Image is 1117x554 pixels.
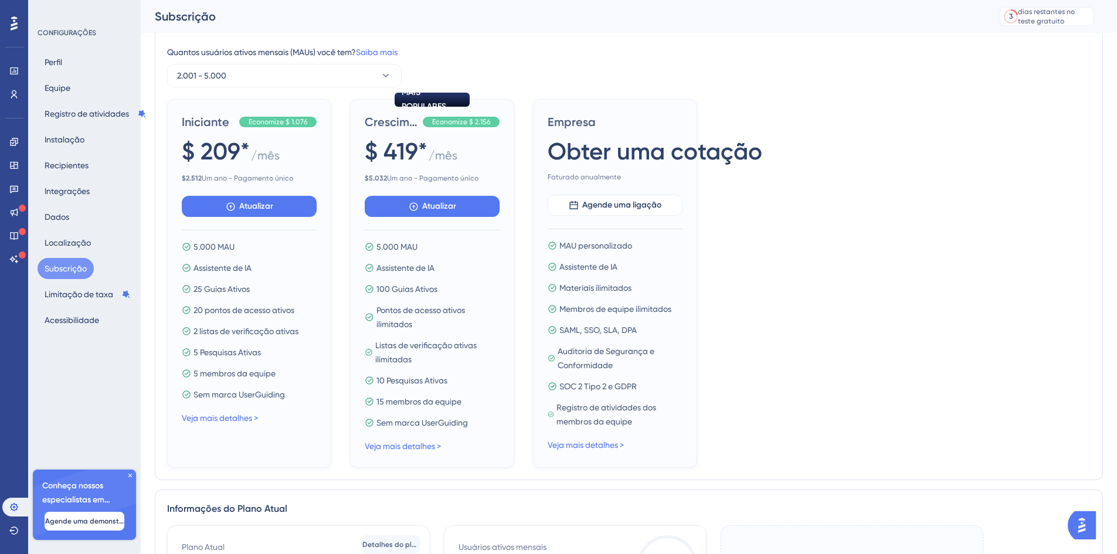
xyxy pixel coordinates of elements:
font: Faturado anualmente [548,173,621,181]
font: Veja mais detalhes > [365,441,441,451]
font: MAU personalizado [559,241,632,250]
font: 20 pontos de acesso ativos [193,305,294,315]
font: $ [365,174,369,182]
font: Registro de atividades [45,109,129,118]
font: Sem marca UserGuiding [376,418,468,427]
font: dias restantes no teste gratuito [1018,8,1075,25]
font: 15 membros da equipe [376,397,461,406]
font: 3 [1009,12,1013,21]
font: Integrações [45,186,90,196]
font: Quantos usuários ativos mensais (MAUs) você tem? [167,47,356,57]
font: Agende uma demonstração [45,517,139,525]
font: 5.000 MAU [376,242,417,251]
button: Dados [38,206,76,227]
font: Localização [45,238,91,247]
font: Pontos de acesso ativos ilimitados [376,305,465,329]
font: Assistente de IA [376,263,434,273]
button: Perfil [38,52,69,73]
font: Instalação [45,135,84,144]
font: Veja mais detalhes > [182,413,258,423]
font: Recipientes [45,161,89,170]
font: mês [435,148,457,162]
button: Recipientes [38,155,96,176]
font: Usuários ativos mensais [459,542,546,552]
font: 5 membros da equipe [193,369,276,378]
font: Um ano - Pagamento único [202,174,293,182]
font: Materiais ilimitados [559,283,632,293]
font: Obter uma cotação [548,137,762,165]
font: Subscrição [45,264,87,273]
font: / [429,148,435,162]
font: Registro de atividades dos membros da equipe [556,403,656,426]
font: Assistente de IA [559,262,617,271]
font: Economize $ 1.076 [249,118,307,126]
font: Iniciante [182,115,229,129]
font: Detalhes do plano [362,541,425,549]
font: $ 209* [182,137,250,165]
button: Acessibilidade [38,310,106,331]
button: 2.001 - 5.000 [167,64,402,87]
button: Registro de atividades [38,103,154,124]
font: Veja mais detalhes > [548,440,624,450]
font: Conheça nossos especialistas em integração 🎧 [42,481,110,519]
font: Limitação de taxa [45,290,113,299]
button: Subscrição [38,258,94,279]
font: CONFIGURAÇÕES [38,29,96,37]
button: Agende uma ligação [548,195,683,216]
button: Localização [38,232,98,253]
button: Equipe [38,77,77,98]
font: 5.000 MAU [193,242,235,251]
font: Informações do Plano Atual [167,503,287,514]
font: Auditoria de Segurança e Conformidade [558,346,654,370]
font: 2 listas de verificação ativas [193,327,298,336]
font: Sem marca UserGuiding [193,390,285,399]
font: Crescimento [365,115,434,129]
font: SOC 2 Tipo 2 e GDPR [559,382,637,391]
font: Agende uma ligação [582,200,661,210]
button: Atualizar [365,196,500,217]
iframe: Iniciador do Assistente de IA do UserGuiding [1068,508,1103,543]
font: Assistente de IA [193,263,252,273]
font: Subscrição [155,9,216,23]
font: / [251,148,257,162]
font: Um ano - Pagamento único [387,174,478,182]
font: Perfil [45,57,62,67]
button: Limitação de taxa [38,284,138,305]
font: Membros de equipe ilimitados [559,304,671,314]
font: 2.512 [186,174,202,182]
font: 10 Pesquisas Ativas [376,376,447,385]
font: Acessibilidade [45,315,99,325]
font: SAML, SSO, SLA, DPA [559,325,637,335]
font: Economize $ 2.156 [432,118,490,126]
font: Equipe [45,83,70,93]
font: MAIS POPULARES [402,87,446,111]
font: 100 Guias Ativos [376,284,437,294]
font: Dados [45,212,69,222]
font: 25 Guias Ativos [193,284,250,294]
font: Atualizar [239,201,273,211]
font: $ 419* [365,137,427,165]
a: Saiba mais [356,47,398,57]
font: 2.001 - 5.000 [177,71,226,80]
font: mês [257,148,280,162]
font: Plano Atual [182,542,225,552]
button: Integrações [38,181,97,202]
button: Instalação [38,129,91,150]
font: Atualizar [422,201,456,211]
button: Agende uma demonstração [45,512,124,531]
font: Empresa [548,115,596,129]
font: 5 Pesquisas Ativas [193,348,261,357]
font: $ [182,174,186,182]
button: Detalhes do plano [361,535,420,554]
font: 5.032 [369,174,387,182]
font: Listas de verificação ativas ilimitadas [375,341,477,364]
button: Atualizar [182,196,317,217]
